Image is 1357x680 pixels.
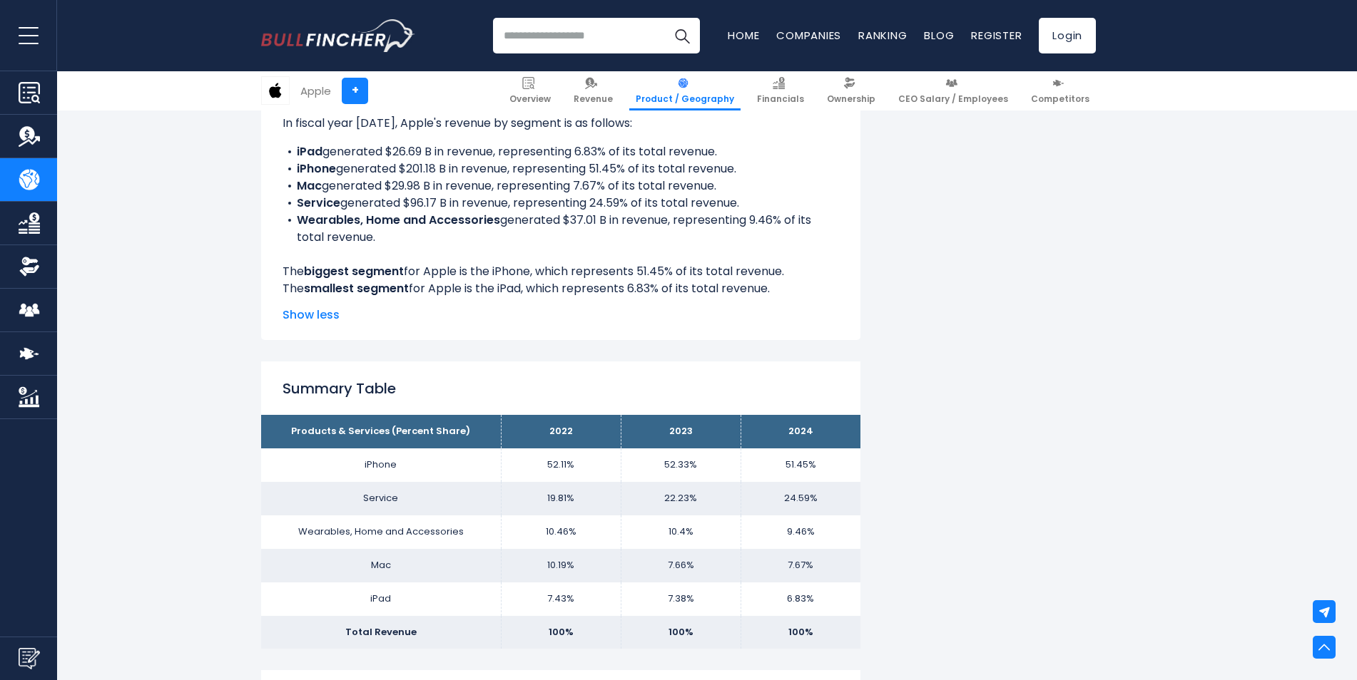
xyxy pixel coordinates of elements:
td: iPhone [261,448,501,482]
b: Wearables, Home and Accessories [297,212,500,228]
img: Ownership [19,256,40,277]
td: 9.46% [741,515,860,549]
h2: Summary Table [283,378,839,399]
td: 22.23% [621,482,741,515]
a: Login [1039,18,1096,53]
a: Competitors [1025,71,1096,110]
img: AAPL logo [262,77,289,104]
li: generated $26.69 B in revenue, representing 6.83% of its total revenue. [283,143,839,160]
a: Companies [776,28,841,43]
img: Bullfincher logo [261,19,415,52]
td: 7.43% [501,582,621,616]
th: 2023 [621,415,741,448]
a: Go to homepage [261,19,415,52]
a: + [342,78,368,104]
a: Overview [503,71,557,110]
span: Revenue [574,93,613,105]
a: Product / Geography [629,71,741,110]
th: 2024 [741,415,860,448]
td: 100% [621,616,741,649]
b: iPad [297,143,322,160]
a: Blog [924,28,954,43]
b: biggest segment [304,263,404,279]
td: 100% [741,616,860,649]
td: Wearables, Home and Accessories [261,515,501,549]
td: 19.81% [501,482,621,515]
span: Overview [509,93,551,105]
div: Apple [300,83,331,99]
span: Competitors [1031,93,1089,105]
td: 24.59% [741,482,860,515]
a: Home [728,28,759,43]
li: generated $29.98 B in revenue, representing 7.67% of its total revenue. [283,177,839,195]
a: Revenue [567,71,619,110]
b: Mac [297,177,322,194]
a: Register [971,28,1022,43]
span: Product / Geography [636,93,734,105]
span: CEO Salary / Employees [898,93,1008,105]
span: Ownership [827,93,875,105]
td: iPad [261,582,501,616]
span: Financials [757,93,804,105]
a: CEO Salary / Employees [892,71,1015,110]
b: Service [297,195,340,211]
td: 10.19% [501,549,621,582]
td: 7.66% [621,549,741,582]
td: 10.46% [501,515,621,549]
span: Show less [283,306,839,324]
td: 7.67% [741,549,860,582]
a: Financials [751,71,810,110]
td: 6.83% [741,582,860,616]
td: 52.33% [621,448,741,482]
a: Ownership [820,71,882,110]
li: generated $37.01 B in revenue, representing 9.46% of its total revenue. [283,212,839,246]
td: 100% [501,616,621,649]
th: 2022 [501,415,621,448]
th: Products & Services (Percent Share) [261,415,501,448]
td: Service [261,482,501,515]
td: 7.38% [621,582,741,616]
div: The for Apple is the iPhone, which represents 51.45% of its total revenue. The for Apple is the i... [283,75,839,297]
b: smallest segment [304,280,409,297]
td: 52.11% [501,448,621,482]
td: 10.4% [621,515,741,549]
td: 51.45% [741,448,860,482]
p: In fiscal year [DATE], Apple's revenue by segment is as follows: [283,115,839,132]
li: generated $201.18 B in revenue, representing 51.45% of its total revenue. [283,160,839,177]
li: generated $96.17 B in revenue, representing 24.59% of its total revenue. [283,195,839,212]
td: Total Revenue [261,616,501,649]
button: Search [664,18,700,53]
td: Mac [261,549,501,582]
a: Ranking [858,28,907,43]
b: iPhone [297,160,336,177]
